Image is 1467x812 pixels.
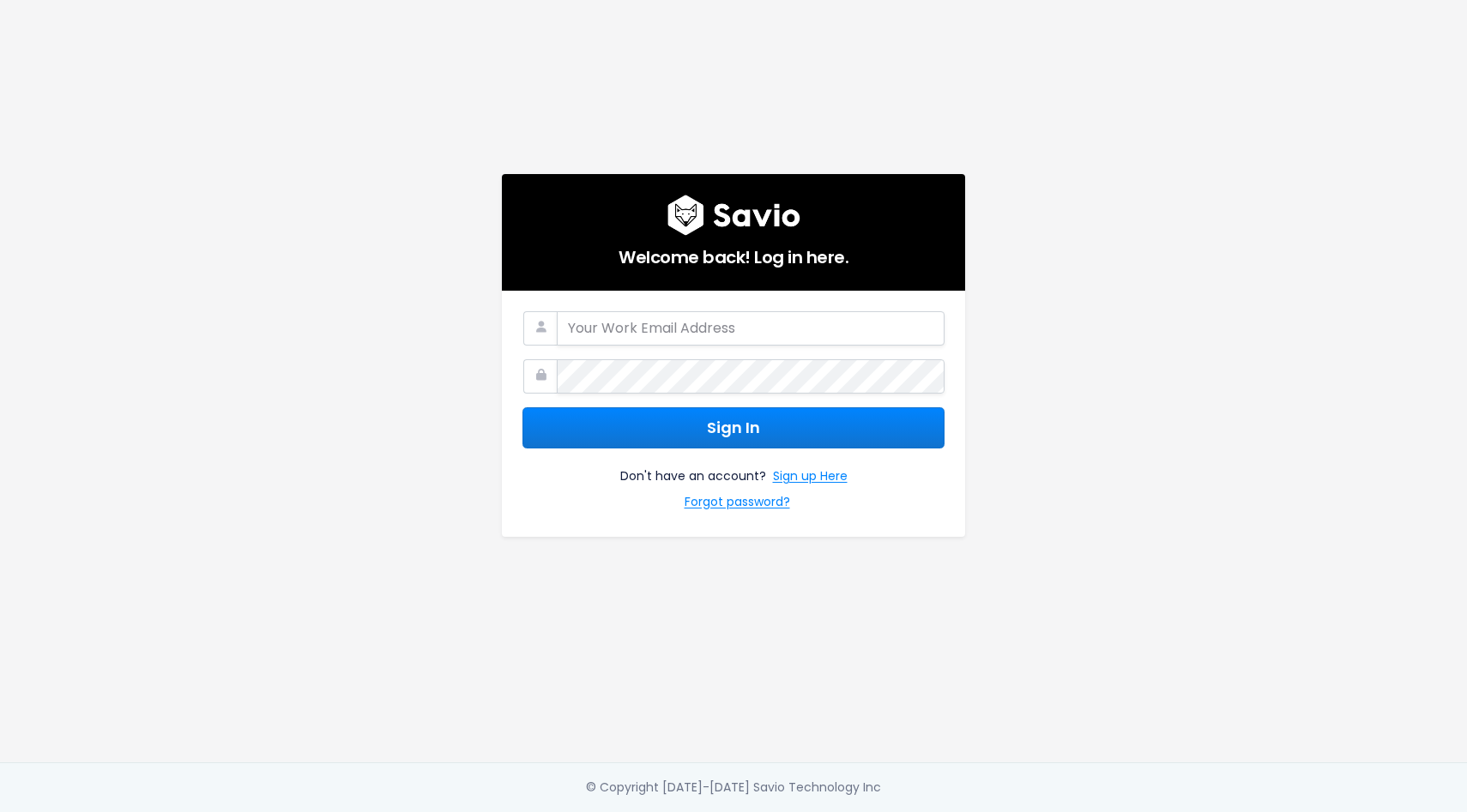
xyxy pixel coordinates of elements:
[773,466,848,490] a: Sign up Here
[522,407,945,449] button: Sign In
[557,311,945,346] input: Your Work Email Address
[522,448,945,515] div: Don't have an account?
[586,777,881,798] div: © Copyright [DATE]-[DATE] Savio Technology Inc
[522,236,945,270] h5: Welcome back! Log in here.
[685,491,790,516] a: Forgot password?
[667,195,800,236] img: logo600x187.a314fd40982d.png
